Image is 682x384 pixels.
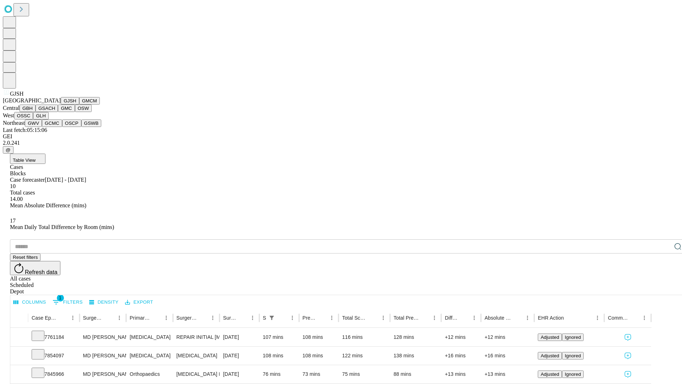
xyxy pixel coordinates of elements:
button: Ignored [562,370,584,378]
div: +13 mins [485,365,531,383]
div: 122 mins [342,347,386,365]
button: GJSH [61,97,79,105]
span: Total cases [10,190,35,196]
button: Sort [104,313,114,323]
div: +16 mins [445,347,477,365]
div: MD [PERSON_NAME] [83,347,123,365]
button: Menu [592,313,602,323]
span: Case forecaster [10,177,45,183]
div: Surgery Date [223,315,237,321]
div: Case Epic Id [32,315,57,321]
div: 107 mins [263,328,296,346]
span: Central [3,105,20,111]
span: GJSH [10,91,23,97]
button: GSACH [36,105,58,112]
span: 14.00 [10,196,23,202]
div: 2.0.241 [3,140,679,146]
div: 7845966 [32,365,76,383]
button: Menu [429,313,439,323]
button: Menu [639,313,649,323]
div: REPAIR INITIAL [MEDICAL_DATA] REDUCIBLE AGE [DEMOGRAPHIC_DATA] OR MORE [177,328,216,346]
div: [MEDICAL_DATA] [130,328,169,346]
button: Sort [277,313,287,323]
button: Expand [14,350,25,362]
button: GLH [33,112,48,119]
div: [MEDICAL_DATA] [177,347,216,365]
button: Sort [564,313,574,323]
div: +16 mins [485,347,531,365]
div: Scheduled In Room Duration [263,315,266,321]
button: Ignored [562,334,584,341]
span: @ [6,147,11,153]
div: 88 mins [394,365,438,383]
button: Sort [420,313,429,323]
span: Last fetch: 05:15:06 [3,127,47,133]
button: Menu [378,313,388,323]
button: Sort [238,313,248,323]
div: Predicted In Room Duration [303,315,316,321]
div: [MEDICAL_DATA] [130,347,169,365]
div: Total Predicted Duration [394,315,419,321]
div: 7761184 [32,328,76,346]
span: Table View [13,158,36,163]
span: Adjusted [541,353,559,358]
div: Absolute Difference [485,315,512,321]
button: Menu [248,313,258,323]
div: Total Scheduled Duration [342,315,368,321]
button: Adjusted [538,352,562,359]
button: Sort [459,313,469,323]
span: Northeast [3,120,25,126]
span: Reset filters [13,255,38,260]
button: Menu [327,313,337,323]
span: Adjusted [541,372,559,377]
span: West [3,112,14,118]
span: 1 [57,294,64,302]
div: 76 mins [263,365,296,383]
button: Sort [317,313,327,323]
div: 108 mins [303,328,335,346]
div: MD [PERSON_NAME] [83,328,123,346]
button: Show filters [267,313,277,323]
button: Sort [629,313,639,323]
button: Export [123,297,155,308]
div: [DATE] [223,365,256,383]
button: Ignored [562,352,584,359]
span: 10 [10,183,16,189]
div: 108 mins [303,347,335,365]
div: 1 active filter [267,313,277,323]
button: OSCP [62,119,81,127]
span: [GEOGRAPHIC_DATA] [3,97,61,103]
button: GCMC [42,119,62,127]
button: Sort [58,313,68,323]
button: Sort [198,313,208,323]
button: Menu [287,313,297,323]
button: Expand [14,331,25,344]
button: Expand [14,368,25,381]
span: Mean Absolute Difference (mins) [10,202,86,208]
button: Sort [513,313,523,323]
button: Adjusted [538,334,562,341]
div: Primary Service [130,315,150,321]
div: [DATE] [223,347,256,365]
button: Menu [161,313,171,323]
button: GMCM [79,97,100,105]
div: MD [PERSON_NAME] [PERSON_NAME] [83,365,123,383]
button: Menu [68,313,78,323]
button: Refresh data [10,261,60,275]
div: Difference [445,315,459,321]
div: 73 mins [303,365,335,383]
button: Reset filters [10,254,40,261]
div: Comments [608,315,628,321]
button: GMC [58,105,75,112]
button: OSSC [14,112,33,119]
div: EHR Action [538,315,564,321]
div: Orthopaedics [130,365,169,383]
span: 17 [10,218,16,224]
div: 138 mins [394,347,438,365]
div: Surgery Name [177,315,197,321]
span: Ignored [565,335,581,340]
div: 116 mins [342,328,386,346]
div: [MEDICAL_DATA] MEDIAL OR LATERAL MENISCECTOMY [177,365,216,383]
div: 7854097 [32,347,76,365]
div: [DATE] [223,328,256,346]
